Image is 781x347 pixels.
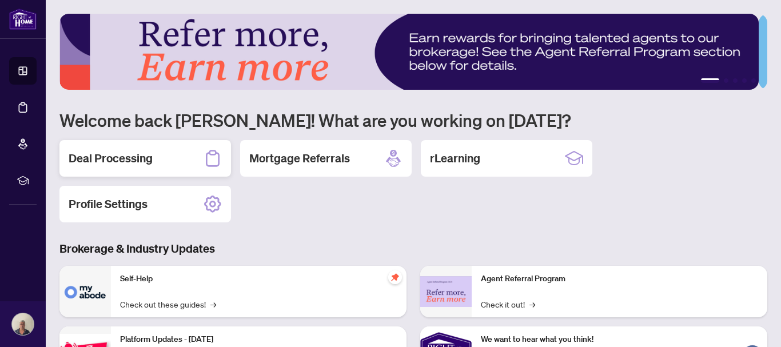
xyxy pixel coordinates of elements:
[12,313,34,335] img: Profile Icon
[430,150,480,166] h2: rLearning
[420,276,472,308] img: Agent Referral Program
[742,78,747,83] button: 4
[59,14,759,90] img: Slide 0
[120,298,216,310] a: Check out these guides!→
[9,9,37,30] img: logo
[481,333,758,346] p: We want to hear what you think!
[69,150,153,166] h2: Deal Processing
[481,273,758,285] p: Agent Referral Program
[249,150,350,166] h2: Mortgage Referrals
[733,78,738,83] button: 3
[701,78,719,83] button: 1
[481,298,535,310] a: Check it out!→
[120,333,397,346] p: Platform Updates - [DATE]
[751,78,756,83] button: 5
[59,241,767,257] h3: Brokerage & Industry Updates
[59,266,111,317] img: Self-Help
[529,298,535,310] span: →
[210,298,216,310] span: →
[724,78,728,83] button: 2
[120,273,397,285] p: Self-Help
[69,196,148,212] h2: Profile Settings
[735,307,770,341] button: Open asap
[59,109,767,131] h1: Welcome back [PERSON_NAME]! What are you working on [DATE]?
[388,270,402,284] span: pushpin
